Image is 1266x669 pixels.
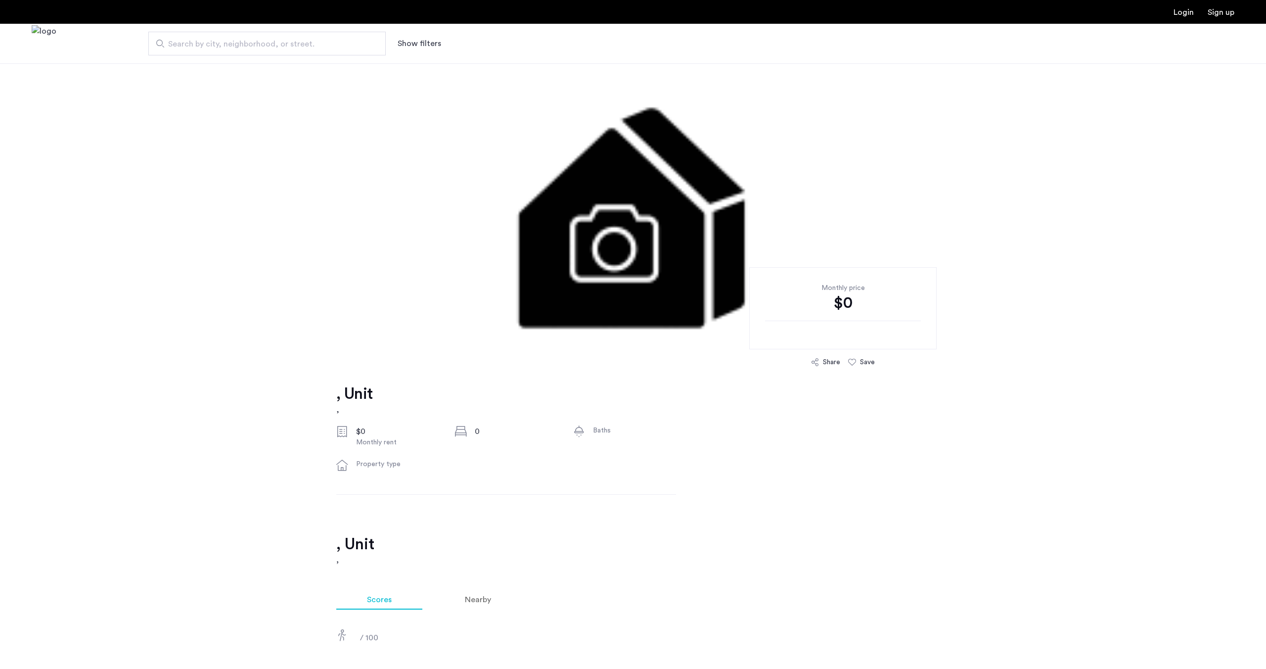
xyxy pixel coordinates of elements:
span: Scores [367,596,392,604]
button: Show or hide filters [398,38,441,49]
input: Apartment Search [148,32,386,55]
img: 2.gif [228,63,1038,360]
a: Registration [1208,8,1234,16]
span: Search by city, neighborhood, or street. [168,38,358,50]
span: Nearby [465,596,491,604]
div: Monthly rent [356,437,439,447]
div: Property type [356,459,439,469]
div: 0 [475,426,558,437]
img: logo [32,25,56,62]
a: Cazamio Logo [32,25,56,62]
div: Monthly price [765,283,921,293]
div: Baths [593,426,676,435]
h1: , Unit [336,384,372,404]
span: / 100 [360,634,378,642]
div: $0 [765,293,921,313]
div: $0 [356,426,439,437]
h2: , Unit [336,534,930,554]
a: , Unit, [336,384,372,416]
a: Login [1174,8,1194,16]
div: Save [860,357,875,367]
div: Share [823,357,840,367]
img: score [338,629,346,641]
h3: , [336,554,930,566]
h2: , [336,404,372,416]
